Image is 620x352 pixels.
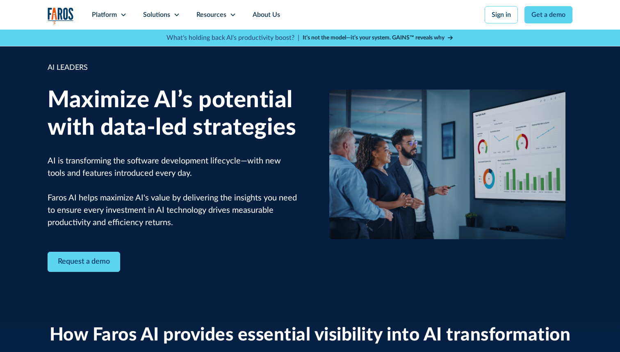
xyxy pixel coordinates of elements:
div: Resources [196,10,226,20]
div: AI LEADERS [48,62,298,74]
a: It’s not the model—it’s your system. GAINS™ reveals why [303,34,454,42]
p: What's holding back AI's productivity boost? | [166,33,299,43]
a: Get a demo [524,6,572,23]
div: Solutions [143,10,170,20]
h1: Maximize AI’s potential with data-led strategies [48,87,298,142]
h2: How Faros AI provides essential visibility into AI transformation [50,324,571,346]
strong: It’s not the model—it’s your system. GAINS™ reveals why [303,35,444,41]
img: Logo of the analytics and reporting company Faros. [48,7,74,24]
div: Platform [92,10,117,20]
a: home [48,7,74,24]
a: Contact Modal [48,252,120,272]
p: AI is transforming the software development lifecycle—with new tools and features introduced ever... [48,155,298,229]
a: Sign in [485,6,518,23]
